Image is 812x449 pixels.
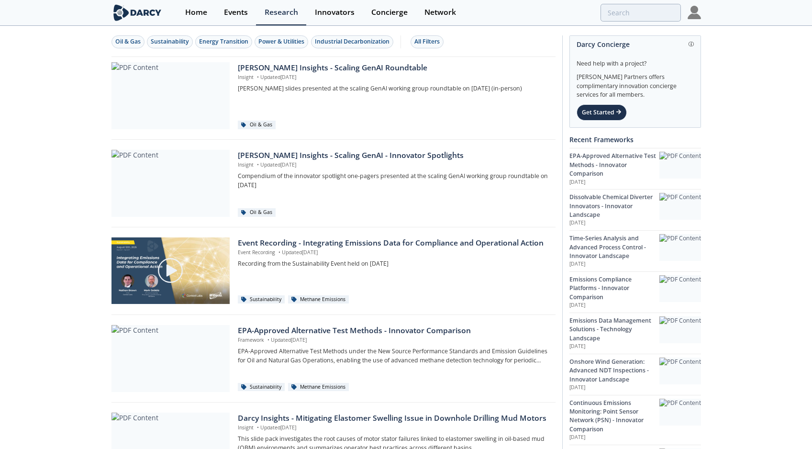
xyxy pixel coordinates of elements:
button: All Filters [411,35,444,48]
div: Darcy Insights - Mitigating Elastomer Swelling Issue in Downhole Drilling Mud Motors [238,413,548,424]
p: Framework Updated [DATE] [238,337,548,344]
div: EPA-Approved Alternative Test Methods - Innovator Comparison [238,325,548,337]
p: [DATE] [569,179,659,186]
p: [DATE] [569,343,659,350]
img: Profile [688,6,701,19]
div: Oil & Gas [238,208,276,217]
button: Industrial Decarbonization [311,35,393,48]
img: Video Content [111,237,230,304]
div: Get Started [577,104,627,121]
div: Power & Utilities [258,37,304,46]
div: Dissolvable Chemical Diverter Innovators - Innovator Landscape [569,193,659,219]
div: [PERSON_NAME] Insights - Scaling GenAI Roundtable [238,62,548,74]
div: [PERSON_NAME] Insights - Scaling GenAI - Innovator Spotlights [238,150,548,161]
span: • [255,161,260,168]
div: Events [224,9,248,16]
div: Emissions Compliance Platforms - Innovator Comparison [569,275,659,302]
a: Dissolvable Chemical Diverter Innovators - Innovator Landscape [DATE] PDF Content [569,189,701,230]
button: Oil & Gas [111,35,145,48]
img: logo-wide.svg [111,4,164,21]
div: Time-Series Analysis and Advanced Process Control - Innovator Landscape [569,234,659,260]
div: Continuous Emissions Monitoring: Point Sensor Network (PSN) - Innovator Comparison [569,399,659,434]
button: Sustainability [147,35,193,48]
div: Oil & Gas [115,37,141,46]
div: Onshore Wind Generation: Advanced NDT Inspections - Innovator Landscape [569,358,659,384]
p: Event Recording Updated [DATE] [238,249,548,257]
p: Compendium of the innovator spotlight one-pagers presented at the scaling GenAI working group rou... [238,172,548,190]
a: Time-Series Analysis and Advanced Process Control - Innovator Landscape [DATE] PDF Content [569,230,701,271]
img: information.svg [689,42,694,47]
div: Concierge [371,9,408,16]
div: Home [185,9,207,16]
div: Sustainability [238,383,285,392]
iframe: chat widget [772,411,802,439]
img: play-chapters-gray.svg [157,257,184,284]
div: EPA-Approved Alternative Test Methods - Innovator Comparison [569,152,659,178]
p: [DATE] [569,434,659,441]
span: • [255,74,260,80]
p: Insight Updated [DATE] [238,74,548,81]
p: Insight Updated [DATE] [238,424,548,432]
button: Energy Transition [195,35,252,48]
div: Industrial Decarbonization [315,37,389,46]
div: Energy Transition [199,37,248,46]
span: • [266,337,271,343]
p: [DATE] [569,260,659,268]
div: Event Recording - Integrating Emissions Data for Compliance and Operational Action [238,237,548,249]
p: [DATE] [569,219,659,227]
p: [PERSON_NAME] slides presented at the scaling GenAI working group roundtable on [DATE] (in-person) [238,84,548,93]
a: Onshore Wind Generation: Advanced NDT Inspections - Innovator Landscape [DATE] PDF Content [569,354,701,395]
span: • [277,249,282,256]
div: Darcy Concierge [577,36,694,53]
div: Research [265,9,298,16]
p: EPA-Approved Alternative Test Methods under the New Source Performance Standards and Emission Gui... [238,347,548,365]
p: Insight Updated [DATE] [238,161,548,169]
div: Innovators [315,9,355,16]
p: Recording from the Sustainability Event held on [DATE] [238,259,548,268]
div: Methane Emissions [288,295,349,304]
div: Sustainability [238,295,285,304]
div: All Filters [414,37,440,46]
a: Continuous Emissions Monitoring: Point Sensor Network (PSN) - Innovator Comparison [DATE] PDF Con... [569,395,701,445]
span: • [255,424,260,431]
a: Emissions Compliance Platforms - Innovator Comparison [DATE] PDF Content [569,271,701,313]
a: Emissions Data Management Solutions - Technology Landscape [DATE] PDF Content [569,313,701,354]
p: [DATE] [569,384,659,392]
a: PDF Content [PERSON_NAME] Insights - Scaling GenAI - Innovator Spotlights Insight •Updated[DATE] ... [111,150,556,217]
div: Sustainability [151,37,189,46]
button: Power & Utilities [255,35,308,48]
div: Emissions Data Management Solutions - Technology Landscape [569,316,659,343]
a: EPA-Approved Alternative Test Methods - Innovator Comparison [DATE] PDF Content [569,148,701,189]
div: Recent Frameworks [569,131,701,148]
div: Network [424,9,456,16]
div: Methane Emissions [288,383,349,392]
input: Advanced Search [601,4,681,22]
div: Need help with a project? [577,53,694,68]
a: Video Content Event Recording - Integrating Emissions Data for Compliance and Operational Action ... [111,237,556,304]
p: [DATE] [569,302,659,309]
div: [PERSON_NAME] Partners offers complimentary innovation concierge services for all members. [577,68,694,100]
div: Oil & Gas [238,121,276,129]
a: PDF Content [PERSON_NAME] Insights - Scaling GenAI Roundtable Insight •Updated[DATE] [PERSON_NAME... [111,62,556,129]
a: PDF Content EPA-Approved Alternative Test Methods - Innovator Comparison Framework •Updated[DATE]... [111,325,556,392]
